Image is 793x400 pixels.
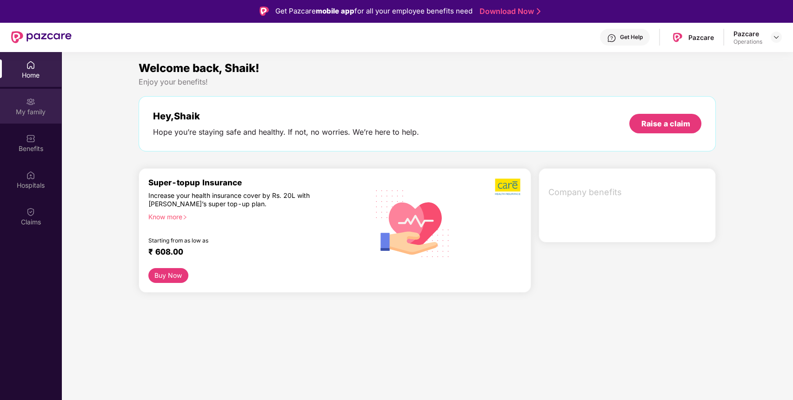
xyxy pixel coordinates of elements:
img: svg+xml;base64,PHN2ZyBpZD0iSG9zcGl0YWxzIiB4bWxucz0iaHR0cDovL3d3dy53My5vcmcvMjAwMC9zdmciIHdpZHRoPS... [26,170,35,180]
a: Download Now [480,7,538,16]
img: svg+xml;base64,PHN2ZyB3aWR0aD0iMjAiIGhlaWdodD0iMjAiIHZpZXdCb3g9IjAgMCAyMCAyMCIgZmlsbD0ibm9uZSIgeG... [26,97,35,106]
div: ₹ 608.00 [148,247,357,258]
div: Know more [148,213,360,219]
div: Hey, Shaik [153,111,419,122]
div: Company benefits [543,180,715,204]
img: Stroke [537,7,540,16]
span: Company benefits [548,186,708,199]
div: Enjoy your benefits! [139,77,716,87]
div: Operations [733,38,762,46]
div: Get Help [620,33,643,41]
div: Increase your health insurance cover by Rs. 20L with [PERSON_NAME]’s super top-up plan. [148,191,326,209]
img: svg+xml;base64,PHN2ZyBpZD0iRHJvcGRvd24tMzJ4MzIiIHhtbG5zPSJodHRwOi8vd3d3LnczLm9yZy8yMDAwL3N2ZyIgd2... [773,33,780,41]
strong: mobile app [316,7,354,15]
img: b5dec4f62d2307b9de63beb79f102df3.png [495,178,521,196]
div: Starting from as low as [148,237,327,243]
img: svg+xml;base64,PHN2ZyBpZD0iQ2xhaW0iIHhtbG5zPSJodHRwOi8vd3d3LnczLm9yZy8yMDAwL3N2ZyIgd2lkdGg9IjIwIi... [26,207,35,216]
div: Hope you’re staying safe and healthy. If not, no worries. We’re here to help. [153,127,419,137]
img: svg+xml;base64,PHN2ZyBpZD0iSG9tZSIgeG1sbnM9Imh0dHA6Ly93d3cudzMub3JnLzIwMDAvc3ZnIiB3aWR0aD0iMjAiIG... [26,60,35,70]
div: Get Pazcare for all your employee benefits need [275,6,473,17]
span: Welcome back, Shaik! [139,61,260,75]
div: Pazcare [733,29,762,38]
div: Super-topup Insurance [148,178,366,187]
div: Pazcare [688,33,714,42]
span: right [182,215,187,220]
img: Pazcare_Logo.png [671,31,684,44]
img: svg+xml;base64,PHN2ZyBpZD0iQmVuZWZpdHMiIHhtbG5zPSJodHRwOi8vd3d3LnczLm9yZy8yMDAwL3N2ZyIgd2lkdGg9Ij... [26,134,35,143]
div: Raise a claim [641,118,690,129]
img: Logo [260,7,269,16]
img: New Pazcare Logo [11,31,72,43]
button: Buy Now [148,268,189,283]
img: svg+xml;base64,PHN2ZyB4bWxucz0iaHR0cDovL3d3dy53My5vcmcvMjAwMC9zdmciIHhtbG5zOnhsaW5rPSJodHRwOi8vd3... [368,178,457,268]
img: svg+xml;base64,PHN2ZyBpZD0iSGVscC0zMngzMiIgeG1sbnM9Imh0dHA6Ly93d3cudzMub3JnLzIwMDAvc3ZnIiB3aWR0aD... [607,33,616,43]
